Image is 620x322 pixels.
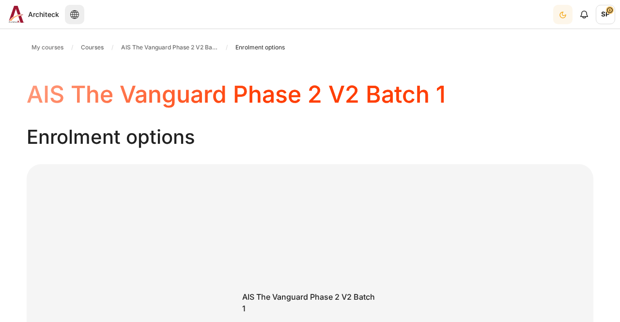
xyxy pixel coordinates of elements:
a: Architeck Architeck [5,6,59,23]
h2: Enrolment options [27,124,593,150]
button: Languages [65,5,84,24]
span: Enrolment options [235,43,285,52]
a: AIS The Vanguard Phase 2 V2 Batch 1 [242,292,375,313]
a: My courses [28,42,67,53]
a: User menu [596,5,615,24]
h1: AIS The Vanguard Phase 2 V2 Batch 1 [27,79,446,109]
nav: Navigation bar [27,40,593,55]
a: Courses [77,42,108,53]
a: Dashboard [226,5,276,24]
a: AIS The Vanguard Phase 2 V2 Batch 1 [117,42,222,53]
span: SP [596,5,615,24]
a: My courses [278,5,330,24]
span: Architeck [28,9,59,19]
button: Light Mode Dark Mode [553,5,573,24]
div: Dark Mode [554,4,572,24]
img: Architeck [9,6,24,23]
span: Courses [81,43,104,52]
div: Show notification window with no new notifications [574,5,594,24]
span: AIS The Vanguard Phase 2 V2 Batch 1 [121,43,218,52]
span: My courses [31,43,63,52]
a: Reports & Analytics [332,5,411,24]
